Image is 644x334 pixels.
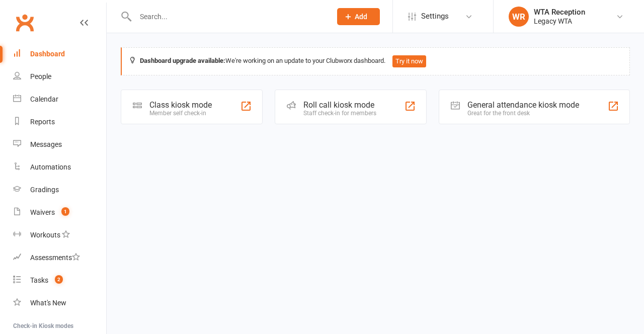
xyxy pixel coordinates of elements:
a: Waivers 1 [13,201,106,224]
a: Messages [13,133,106,156]
a: Workouts [13,224,106,246]
div: Reports [30,118,55,126]
a: People [13,65,106,88]
div: People [30,72,51,80]
div: Roll call kiosk mode [303,100,376,110]
div: Calendar [30,95,58,103]
button: Add [337,8,380,25]
a: Gradings [13,179,106,201]
div: Great for the front desk [467,110,579,117]
input: Search... [132,10,324,24]
div: Messages [30,140,62,148]
span: Add [355,13,367,21]
div: Workouts [30,231,60,239]
div: Assessments [30,254,80,262]
span: Settings [421,5,449,28]
span: 2 [55,275,63,284]
div: Class kiosk mode [149,100,212,110]
button: Try it now [392,55,426,67]
div: General attendance kiosk mode [467,100,579,110]
a: Tasks 2 [13,269,106,292]
div: Member self check-in [149,110,212,117]
strong: Dashboard upgrade available: [140,57,225,64]
a: Calendar [13,88,106,111]
div: Tasks [30,276,48,284]
div: Waivers [30,208,55,216]
a: Automations [13,156,106,179]
a: What's New [13,292,106,314]
div: We're working on an update to your Clubworx dashboard. [121,47,630,75]
div: What's New [30,299,66,307]
div: Dashboard [30,50,65,58]
div: Automations [30,163,71,171]
span: 1 [61,207,69,216]
a: Assessments [13,246,106,269]
div: Legacy WTA [534,17,585,26]
div: WTA Reception [534,8,585,17]
div: WR [509,7,529,27]
div: Gradings [30,186,59,194]
div: Staff check-in for members [303,110,376,117]
a: Dashboard [13,43,106,65]
a: Reports [13,111,106,133]
a: Clubworx [12,10,37,35]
